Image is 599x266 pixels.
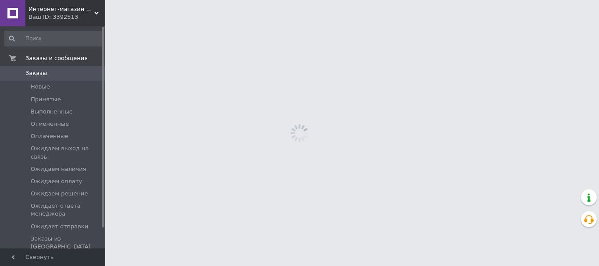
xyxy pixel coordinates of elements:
span: Принятые [31,96,61,103]
span: Ожидает ответа менеджера [31,202,103,218]
span: Ожидаем оплату [31,177,82,185]
span: Заказы [25,69,47,77]
span: Интернет-магазин "BaFY" [29,5,94,13]
span: Выполненные [31,108,73,116]
span: Ожидает отправки [31,223,88,231]
span: Ожидаем наличия [31,165,86,173]
span: Новые [31,83,50,91]
span: Ожидаем выход на связь [31,145,103,160]
div: Ваш ID: 3392513 [29,13,105,21]
span: Оплаченные [31,132,68,140]
input: Поиск [4,31,103,46]
span: Заказы из [GEOGRAPHIC_DATA] [31,235,103,251]
span: Заказы и сообщения [25,54,88,62]
span: Отмененные [31,120,69,128]
span: Ожидаем решение [31,190,88,198]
